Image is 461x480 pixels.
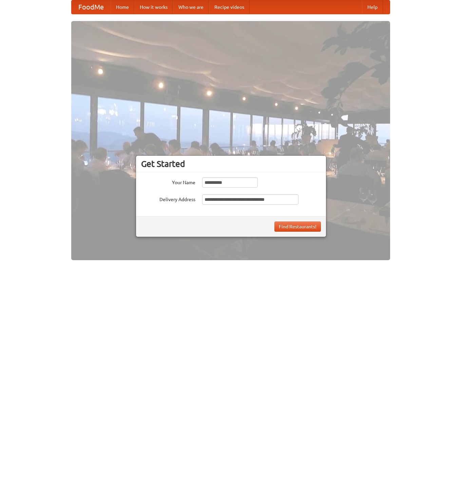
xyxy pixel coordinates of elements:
a: How it works [134,0,173,14]
h3: Get Started [141,159,321,169]
a: Recipe videos [209,0,250,14]
a: Help [362,0,383,14]
label: Delivery Address [141,194,195,203]
button: Find Restaurants! [274,222,321,232]
a: Who we are [173,0,209,14]
a: FoodMe [72,0,111,14]
label: Your Name [141,177,195,186]
a: Home [111,0,134,14]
